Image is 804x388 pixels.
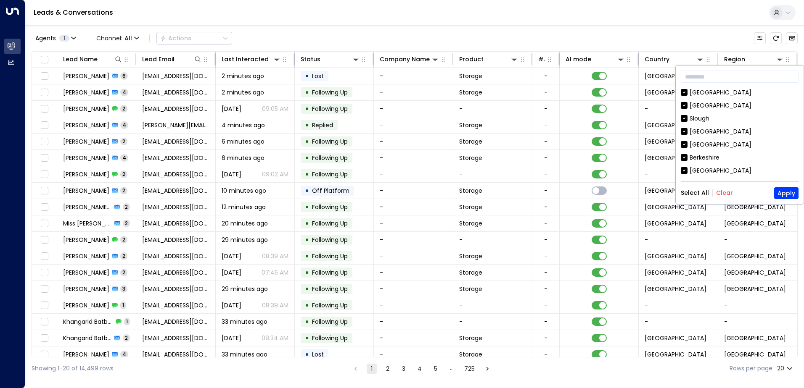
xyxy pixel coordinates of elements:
span: Sep 30, 2025 [222,170,241,178]
span: United Kingdom [645,137,706,146]
td: - [374,68,453,84]
span: 2 minutes ago [222,88,264,97]
span: Toggle select row [39,284,50,294]
div: Berkeshire [690,153,719,162]
span: cullenbri71@gmail.com [142,186,209,195]
span: Storage [459,88,482,97]
td: - [374,166,453,182]
span: Andres Vila Carracedo [63,203,112,211]
span: 2 [120,170,127,178]
div: [GEOGRAPHIC_DATA] [690,101,751,110]
button: Go to page 2 [383,364,393,374]
span: Following Up [312,334,348,342]
span: United Kingdom [645,252,706,260]
span: 6 [120,72,128,79]
div: • [305,69,309,83]
span: 1 [124,318,130,325]
span: 4 [120,351,128,358]
button: Go to page 725 [463,364,476,374]
span: Storage [459,186,482,195]
span: Storage [459,285,482,293]
span: Yesterday [222,334,241,342]
span: United Kingdom [645,203,706,211]
div: - [544,285,547,293]
div: Actions [160,34,191,42]
div: - [544,236,547,244]
span: Lidia Harrison [63,121,109,129]
td: - [453,314,532,330]
td: - [374,150,453,166]
span: Following Up [312,154,348,162]
span: United Kingdom [645,334,706,342]
td: - [639,232,718,248]
span: Following Up [312,203,348,211]
button: Go to page 3 [399,364,409,374]
td: - [374,248,453,264]
span: mechensietaylor@hotmail.com [142,154,209,162]
div: Lead Name [63,54,122,64]
div: [GEOGRAPHIC_DATA] [681,88,799,97]
td: - [374,199,453,215]
span: Following Up [312,301,348,309]
span: Leanne Broster [63,252,109,260]
div: Region [724,54,784,64]
td: - [374,265,453,281]
div: • [305,282,309,296]
span: Following Up [312,137,348,146]
p: 09:02 AM [262,170,288,178]
div: - [544,121,547,129]
div: - [544,203,547,211]
span: Toggle select row [39,317,50,327]
div: Product [459,54,518,64]
span: 4 [120,154,128,161]
span: 4 minutes ago [222,121,265,129]
div: Region [724,54,745,64]
div: Company Name [380,54,439,64]
span: Sep 30, 2025 [222,105,241,113]
span: paulandleannebroster@gmail.com [142,268,209,277]
div: - [544,137,547,146]
span: Following Up [312,285,348,293]
td: - [374,232,453,248]
div: • [305,265,309,280]
span: John Adams [63,137,109,146]
span: john888@icloud.com [142,137,209,146]
span: United Kingdom [645,219,706,228]
td: - [374,183,453,199]
span: Toggle select row [39,300,50,311]
span: Simone Davies [63,350,109,359]
span: Storage [459,72,482,80]
div: • [305,249,309,263]
div: Lead Name [63,54,98,64]
span: anvicarra2@gmail.com [142,203,209,211]
span: Mechensie Taylor [63,170,109,178]
span: 1 [120,301,126,309]
a: Leads & Conversations [34,8,113,17]
span: Refresh [770,32,782,44]
span: United Kingdom [645,121,706,129]
div: Last Interacted [222,54,281,64]
span: 12 minutes ago [222,203,266,211]
span: Storage [459,350,482,359]
div: Status [301,54,360,64]
span: 2 minutes ago [222,72,264,80]
span: Toggle select row [39,235,50,245]
span: 10 minutes ago [222,186,266,195]
div: - [544,72,547,80]
button: Apply [774,187,799,199]
span: Following Up [312,105,348,113]
span: Oct 01, 2025 [222,301,241,309]
div: • [305,216,309,231]
div: Berkeshire [681,153,799,162]
div: - [544,268,547,277]
span: 2 [123,334,130,341]
div: • [305,331,309,345]
div: [GEOGRAPHIC_DATA] [681,140,799,149]
span: Following Up [312,88,348,97]
span: 6 minutes ago [222,137,264,146]
td: - [374,134,453,149]
div: - [544,350,547,359]
span: Jessica Millington [63,72,109,80]
span: 3 [120,285,127,292]
div: [GEOGRAPHIC_DATA] [690,88,751,97]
